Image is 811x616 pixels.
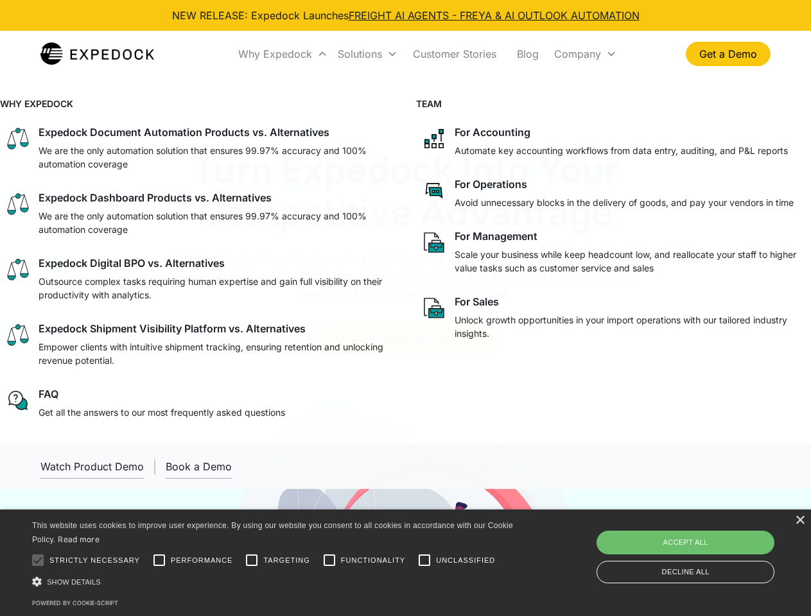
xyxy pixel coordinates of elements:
img: paper and bag icon [421,230,447,255]
div: Solutions [338,47,382,60]
span: Strictly necessary [49,555,140,566]
div: Company [549,32,622,76]
span: Functionality [341,555,405,566]
span: Performance [171,555,233,566]
img: Expedock Logo [40,41,154,67]
p: Avoid unnecessary blocks in the delivery of goods, and pay your vendors in time [455,196,794,209]
span: This website uses cookies to improve user experience. By using our website you consent to all coo... [32,521,513,545]
img: network like icon [421,126,447,151]
div: FAQ [39,388,58,400]
a: Blog [507,32,549,76]
div: For Management [455,230,537,243]
img: rectangular chat bubble icon [421,178,447,203]
div: For Sales [455,295,499,308]
div: Why Expedock [233,32,333,76]
img: paper and bag icon [421,295,447,321]
iframe: Chat Widget [597,477,811,616]
div: Watch Product Demo [40,460,144,473]
p: Unlock growth opportunities in your import operations with our tailored industry insights. [455,313,807,340]
img: scale icon [5,126,31,151]
a: Get a Demo [686,42,771,66]
p: Get all the answers to our most frequently asked questions [39,406,285,419]
div: Expedock Digital BPO vs. Alternatives [39,257,225,269]
div: Expedock Document Automation Products vs. Alternatives [39,126,329,139]
img: scale icon [5,322,31,348]
p: We are the only automation solution that ensures 99.97% accuracy and 100% automation coverage [39,209,390,236]
div: Show details [32,575,518,588]
div: For Operations [455,178,527,191]
a: open lightbox [40,455,144,479]
p: Scale your business while keep headcount low, and reallocate your staff to higher value tasks suc... [455,248,807,275]
p: Empower clients with intuitive shipment tracking, ensuring retention and unlocking revenue potent... [39,340,390,367]
a: Customer Stories [403,32,507,76]
div: For Accounting [455,126,530,139]
div: Solutions [333,32,403,76]
div: Book a Demo [166,460,232,473]
a: Read more [58,535,100,544]
span: Show details [47,578,101,586]
p: Automate key accounting workflows from data entry, auditing, and P&L reports [455,144,788,157]
div: Company [554,47,601,60]
a: FREIGHT AI AGENTS - FREYA & AI OUTLOOK AUTOMATION [349,9,640,22]
a: Book a Demo [166,455,232,479]
a: home [40,41,154,67]
div: Expedock Dashboard Products vs. Alternatives [39,191,272,204]
p: We are the only automation solution that ensures 99.97% accuracy and 100% automation coverage [39,144,390,171]
img: regular chat bubble icon [5,388,31,413]
span: Targeting [263,555,310,566]
img: scale icon [5,191,31,217]
p: Outsource complex tasks requiring human expertise and gain full visibility on their productivity ... [39,275,390,302]
div: NEW RELEASE: Expedock Launches [172,8,640,23]
img: scale icon [5,257,31,282]
span: Unclassified [436,555,495,566]
div: Why Expedock [238,47,312,60]
a: Powered by cookie-script [32,599,118,606]
div: Expedock Shipment Visibility Platform vs. Alternatives [39,322,306,335]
